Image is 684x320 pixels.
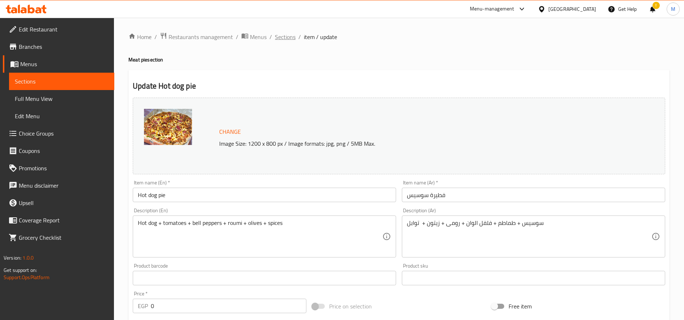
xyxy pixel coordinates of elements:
span: Upsell [19,199,109,207]
span: Coupons [19,146,109,155]
a: Sections [275,33,296,41]
span: Restaurants management [169,33,233,41]
li: / [298,33,301,41]
span: Promotions [19,164,109,172]
a: Coverage Report [3,212,114,229]
a: Upsell [3,194,114,212]
input: Please enter product barcode [133,271,396,285]
input: Enter name Ar [402,188,665,202]
nav: breadcrumb [128,32,670,42]
span: Menus [250,33,267,41]
input: Please enter product sku [402,271,665,285]
textarea: سوسيس + طماطم + فلفل الوان + رومى + زيتون + توابل [407,219,651,254]
span: Coverage Report [19,216,109,225]
li: / [269,33,272,41]
span: Get support on: [4,265,37,275]
a: Home [128,33,152,41]
span: Branches [19,42,109,51]
a: Coupons [3,142,114,159]
button: Change [216,124,244,139]
li: / [154,33,157,41]
h2: Update Hot dog pie [133,81,665,91]
h4: Meat pie section [128,56,670,63]
input: Please enter price [151,299,306,313]
a: Grocery Checklist [3,229,114,246]
span: Menus [20,60,109,68]
span: Sections [15,77,109,86]
img: mmw_638710172436331199 [144,109,192,145]
p: EGP [138,302,148,310]
a: Edit Menu [9,107,114,125]
a: Full Menu View [9,90,114,107]
p: Image Size: 1200 x 800 px / Image formats: jpg, png / 5MB Max. [216,139,599,148]
a: Sections [9,73,114,90]
span: Price on selection [329,302,372,311]
span: Change [219,127,241,137]
span: Edit Menu [15,112,109,120]
a: Menu disclaimer [3,177,114,194]
textarea: Hot dog + tomatoes + bell peppers + roumi + olives + spices [138,219,382,254]
a: Promotions [3,159,114,177]
span: Free item [509,302,532,311]
span: Full Menu View [15,94,109,103]
span: Edit Restaurant [19,25,109,34]
span: item / update [304,33,337,41]
li: / [236,33,238,41]
span: Menu disclaimer [19,181,109,190]
a: Menus [241,32,267,42]
a: Restaurants management [160,32,233,42]
span: Grocery Checklist [19,233,109,242]
a: Edit Restaurant [3,21,114,38]
a: Support.OpsPlatform [4,273,50,282]
span: Choice Groups [19,129,109,138]
div: Menu-management [470,5,514,13]
a: Menus [3,55,114,73]
input: Enter name En [133,188,396,202]
div: [GEOGRAPHIC_DATA] [548,5,596,13]
a: Choice Groups [3,125,114,142]
a: Branches [3,38,114,55]
span: 1.0.0 [22,253,34,263]
span: M [671,5,675,13]
span: Version: [4,253,21,263]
